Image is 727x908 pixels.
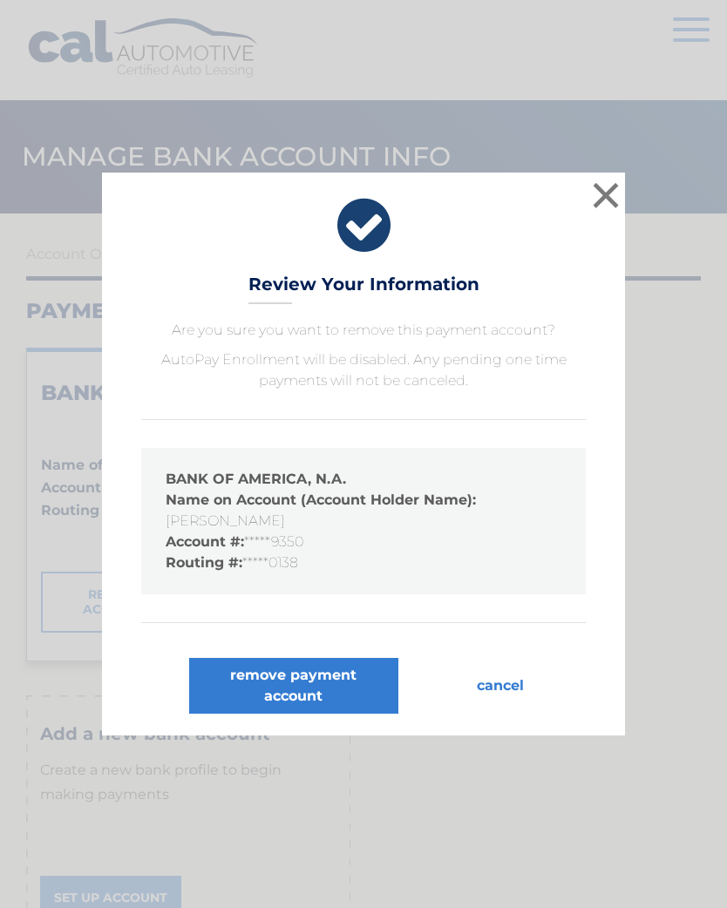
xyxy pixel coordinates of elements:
button: × [588,178,623,213]
strong: Routing #: [166,554,242,571]
p: AutoPay Enrollment will be disabled. Any pending one time payments will not be canceled. [141,349,586,391]
strong: Name on Account (Account Holder Name): [166,491,476,508]
strong: BANK OF AMERICA, N.A. [166,471,346,487]
strong: Account #: [166,533,244,550]
h3: Review Your Information [248,274,479,304]
button: remove payment account [189,658,398,714]
button: cancel [463,658,538,714]
li: [PERSON_NAME] [166,490,561,532]
p: Are you sure you want to remove this payment account? [141,320,586,341]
